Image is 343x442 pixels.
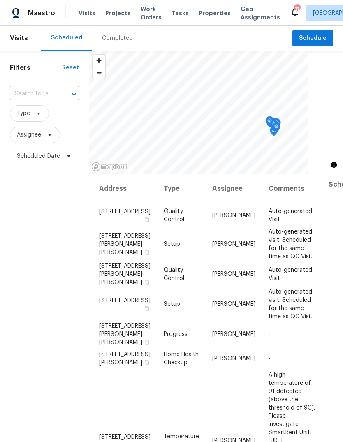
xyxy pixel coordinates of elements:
[164,241,180,247] span: Setup
[157,174,206,204] th: Type
[99,297,151,303] span: [STREET_ADDRESS]
[99,323,151,345] span: [STREET_ADDRESS][PERSON_NAME][PERSON_NAME]
[10,88,56,100] input: Search for an address...
[164,331,188,337] span: Progress
[272,122,280,135] div: Map marker
[143,304,151,312] button: Copy Address
[143,338,151,345] button: Copy Address
[212,271,255,277] span: [PERSON_NAME]
[143,278,151,285] button: Copy Address
[62,64,79,72] div: Reset
[17,109,30,118] span: Type
[28,9,55,17] span: Maestro
[79,9,95,17] span: Visits
[99,233,151,255] span: [STREET_ADDRESS][PERSON_NAME][PERSON_NAME]
[93,67,105,79] button: Zoom out
[143,359,151,366] button: Copy Address
[199,9,231,17] span: Properties
[299,33,327,44] span: Schedule
[206,174,262,204] th: Assignee
[89,51,308,174] canvas: Map
[269,331,271,337] span: -
[269,267,312,281] span: Auto-generated Visit
[164,352,199,366] span: Home Health Checkup
[141,5,162,21] span: Work Orders
[99,434,151,440] span: [STREET_ADDRESS]
[10,29,28,47] span: Visits
[99,174,157,204] th: Address
[10,64,62,72] h1: Filters
[105,9,131,17] span: Projects
[329,160,339,170] button: Toggle attribution
[17,152,60,160] span: Scheduled Date
[269,289,314,319] span: Auto-generated visit. Scheduled for the same time as QC Visit.
[241,5,280,21] span: Geo Assignments
[294,5,300,13] div: 11
[164,301,180,307] span: Setup
[212,331,255,337] span: [PERSON_NAME]
[262,174,322,204] th: Comments
[266,116,274,129] div: Map marker
[212,241,255,247] span: [PERSON_NAME]
[212,301,255,307] span: [PERSON_NAME]
[273,118,281,131] div: Map marker
[269,229,314,259] span: Auto-generated visit. Scheduled for the same time as QC Visit.
[99,263,151,285] span: [STREET_ADDRESS][PERSON_NAME][PERSON_NAME]
[102,34,133,42] div: Completed
[292,30,333,47] button: Schedule
[331,160,336,169] span: Toggle attribution
[212,356,255,361] span: [PERSON_NAME]
[99,209,151,215] span: [STREET_ADDRESS]
[269,356,271,361] span: -
[143,248,151,255] button: Copy Address
[91,162,127,171] a: Mapbox homepage
[164,267,184,281] span: Quality Control
[171,10,189,16] span: Tasks
[212,213,255,218] span: [PERSON_NAME]
[68,88,80,100] button: Open
[51,34,82,42] div: Scheduled
[99,352,151,366] span: [STREET_ADDRESS][PERSON_NAME]
[93,55,105,67] button: Zoom in
[164,208,184,222] span: Quality Control
[143,216,151,223] button: Copy Address
[270,126,278,139] div: Map marker
[17,131,41,139] span: Assignee
[269,208,312,222] span: Auto-generated Visit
